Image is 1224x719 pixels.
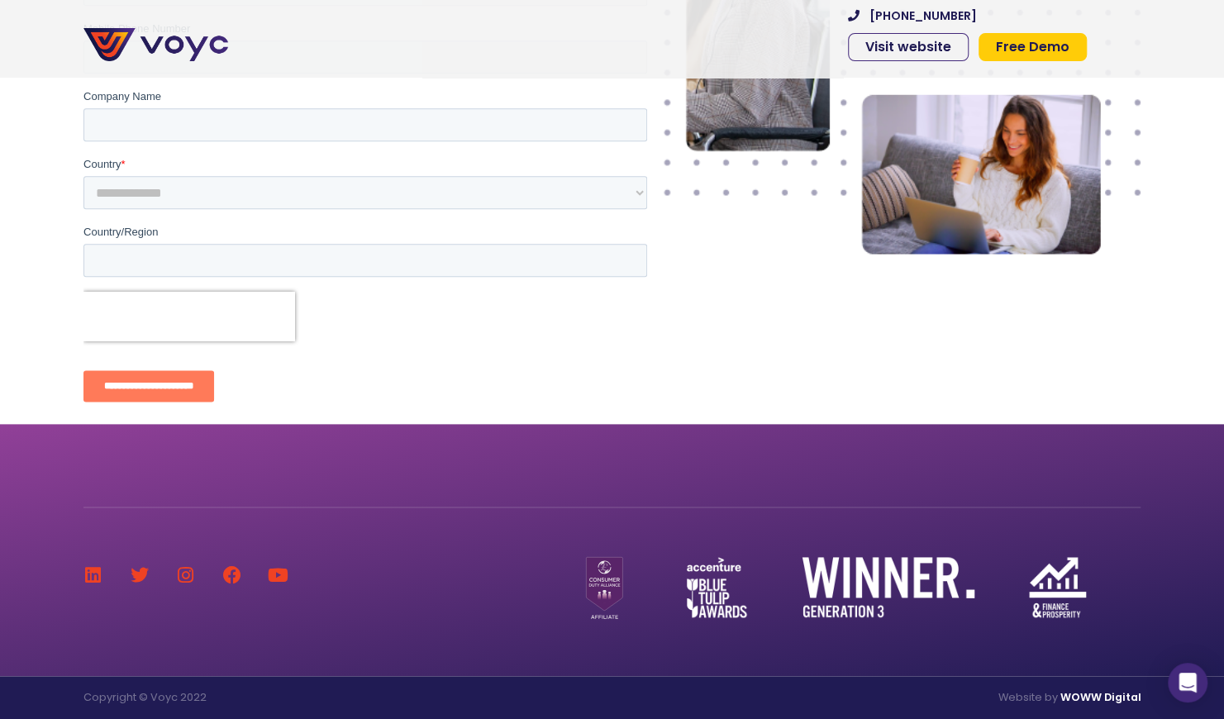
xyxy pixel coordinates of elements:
a: Free Demo [979,33,1087,61]
img: voyc-full-logo [83,28,228,61]
p: Copyright © Voyc 2022 [83,693,604,703]
img: winner-generation [802,557,974,618]
p: Website by [621,693,1141,703]
img: finance-and-prosperity [1029,557,1086,617]
a: [PHONE_NUMBER] [848,10,977,21]
div: Open Intercom Messenger [1168,663,1207,702]
a: WOWW Digital [1060,690,1141,704]
span: Free Demo [996,40,1069,54]
a: Visit website [848,33,969,61]
span: [PHONE_NUMBER] [869,10,977,21]
img: accenture-blue-tulip-awards [687,557,747,617]
span: Visit website [865,40,951,54]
